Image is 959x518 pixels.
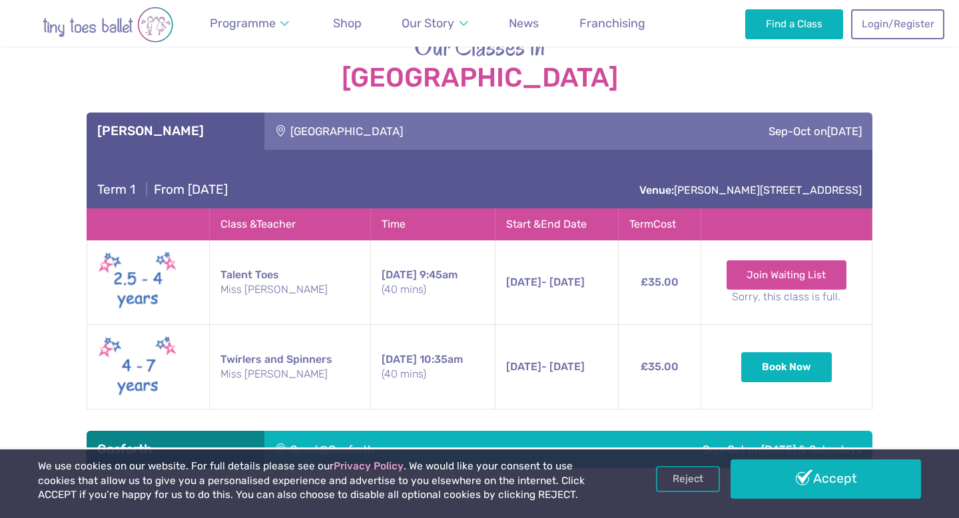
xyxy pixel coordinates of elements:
[761,443,862,456] span: [DATE] & Saturdays
[506,276,585,288] span: - [DATE]
[264,113,608,150] div: [GEOGRAPHIC_DATA]
[97,182,228,198] h4: From [DATE]
[382,268,417,281] span: [DATE]
[87,63,872,93] strong: [GEOGRAPHIC_DATA]
[618,209,701,240] th: Term Cost
[38,459,612,503] p: We use cookies on our website. For full details please see our . We would like your consent to us...
[506,276,541,288] span: [DATE]
[851,9,944,39] a: Login/Register
[98,333,178,401] img: Twirlers & Spinners New (May 2025)
[731,459,921,498] a: Accept
[503,9,545,39] a: News
[210,240,371,325] td: Talent Toes
[608,113,872,150] div: Sep-Oct on
[741,352,832,382] button: Book Now
[97,441,254,457] h3: Gosforth
[370,240,495,325] td: 9:45am
[506,360,541,373] span: [DATE]
[264,431,507,468] div: Sport@Gosforth
[98,248,178,316] img: Talent toes New (May 2025)
[618,325,701,409] td: £35.00
[402,16,454,30] span: Our Story
[327,9,368,39] a: Shop
[507,431,872,468] div: Sep-Oct on
[745,9,843,39] a: Find a Class
[370,209,495,240] th: Time
[618,240,701,325] td: £35.00
[333,16,362,30] span: Shop
[579,16,645,30] span: Franchising
[97,123,254,139] h3: [PERSON_NAME]
[506,360,585,373] span: - [DATE]
[712,290,861,304] small: Sorry, this class is full.
[639,184,862,196] a: Venue:[PERSON_NAME][STREET_ADDRESS]
[573,9,651,39] a: Franchising
[210,325,371,409] td: Twirlers and Spinners
[656,466,720,491] a: Reject
[727,260,847,290] a: Join Waiting List
[97,182,135,197] span: Term 1
[509,16,539,30] span: News
[15,7,201,43] img: tiny toes ballet
[370,325,495,409] td: 10:35am
[382,367,484,382] small: (40 mins)
[210,209,371,240] th: Class & Teacher
[139,182,154,197] span: |
[220,367,360,382] small: Miss [PERSON_NAME]
[334,460,404,472] a: Privacy Policy
[827,125,862,138] span: [DATE]
[639,184,674,196] strong: Venue:
[396,9,474,39] a: Our Story
[210,16,276,30] span: Programme
[382,282,484,297] small: (40 mins)
[495,209,618,240] th: Start & End Date
[220,282,360,297] small: Miss [PERSON_NAME]
[204,9,296,39] a: Programme
[382,353,417,366] span: [DATE]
